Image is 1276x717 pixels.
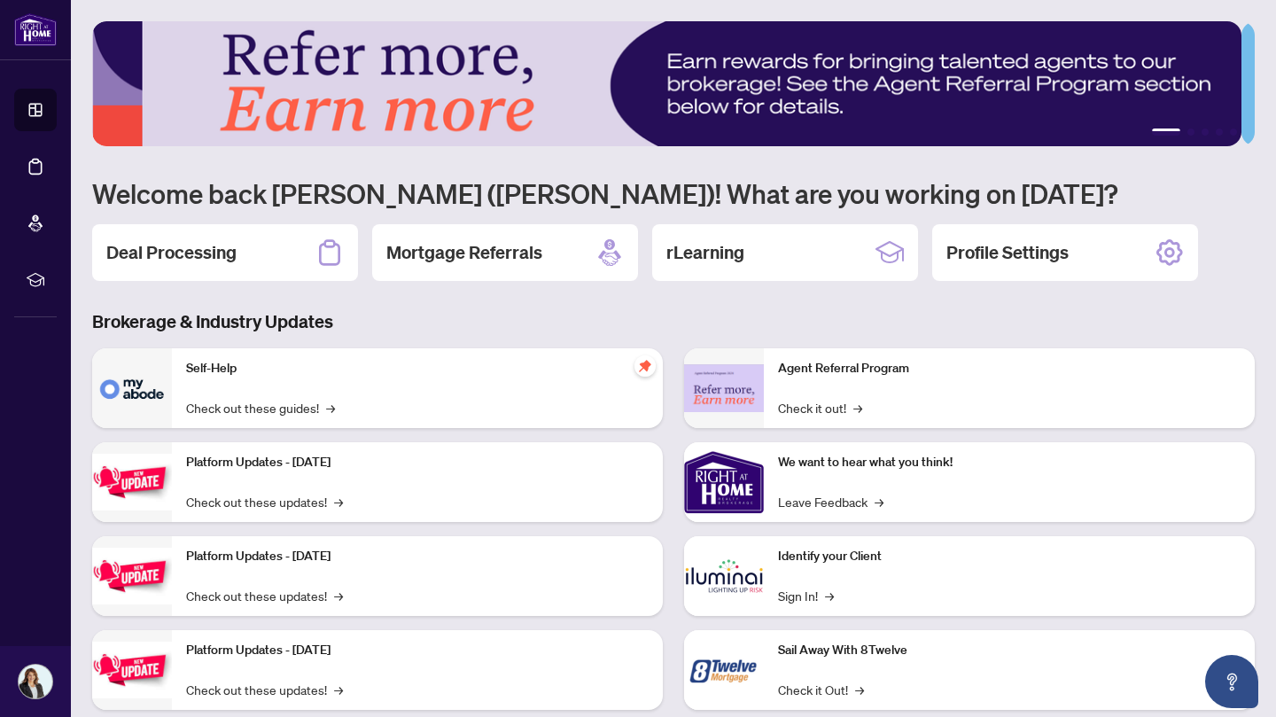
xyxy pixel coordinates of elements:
a: Check out these updates!→ [186,492,343,511]
button: 3 [1202,129,1209,136]
button: 5 [1230,129,1237,136]
img: Platform Updates - July 8, 2025 [92,548,172,604]
p: Agent Referral Program [778,359,1241,378]
span: → [875,492,883,511]
img: Self-Help [92,348,172,428]
span: → [334,586,343,605]
span: → [855,680,864,699]
span: → [334,492,343,511]
a: Sign In!→ [778,586,834,605]
img: Platform Updates - July 21, 2025 [92,454,172,510]
p: Self-Help [186,359,649,378]
p: Sail Away With 8Twelve [778,641,1241,660]
button: 4 [1216,129,1223,136]
a: Check out these updates!→ [186,586,343,605]
a: Check it Out!→ [778,680,864,699]
img: Platform Updates - June 23, 2025 [92,642,172,698]
p: Platform Updates - [DATE] [186,547,649,566]
p: Platform Updates - [DATE] [186,641,649,660]
h2: Mortgage Referrals [386,240,542,265]
span: → [853,398,862,417]
h2: rLearning [666,240,744,265]
img: We want to hear what you think! [684,442,764,522]
img: Agent Referral Program [684,364,764,413]
p: Identify your Client [778,547,1241,566]
img: Profile Icon [19,665,52,698]
button: 1 [1152,129,1180,136]
h2: Deal Processing [106,240,237,265]
span: → [326,398,335,417]
img: Slide 0 [92,21,1241,146]
img: Identify your Client [684,536,764,616]
button: 2 [1187,129,1194,136]
h3: Brokerage & Industry Updates [92,309,1255,334]
button: Open asap [1205,655,1258,708]
a: Leave Feedback→ [778,492,883,511]
h1: Welcome back [PERSON_NAME] ([PERSON_NAME])! What are you working on [DATE]? [92,176,1255,210]
a: Check out these guides!→ [186,398,335,417]
h2: Profile Settings [946,240,1069,265]
p: Platform Updates - [DATE] [186,453,649,472]
img: logo [14,13,57,46]
a: Check out these updates!→ [186,680,343,699]
p: We want to hear what you think! [778,453,1241,472]
span: → [334,680,343,699]
span: pushpin [634,355,656,377]
img: Sail Away With 8Twelve [684,630,764,710]
a: Check it out!→ [778,398,862,417]
span: → [825,586,834,605]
